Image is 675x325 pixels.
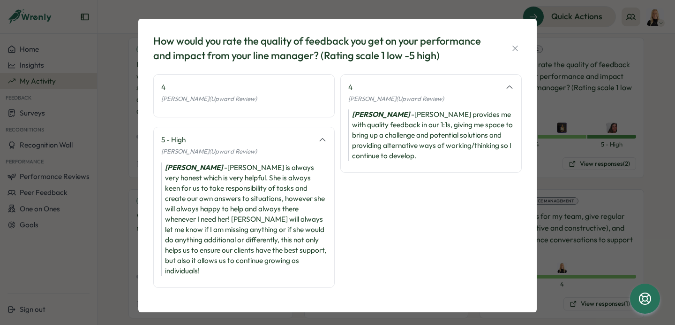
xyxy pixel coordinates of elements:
[352,110,410,119] i: [PERSON_NAME]
[161,162,327,276] div: - [PERSON_NAME] is always very honest which is very helpful. She is always keen for us to take re...
[348,95,444,102] span: [PERSON_NAME] (Upward Review)
[161,95,257,102] span: [PERSON_NAME] (Upward Review)
[161,82,327,93] div: 4
[161,147,257,155] span: [PERSON_NAME] (Upward Review)
[348,82,500,93] div: 4
[165,163,223,172] i: [PERSON_NAME]
[348,109,514,161] div: - [PERSON_NAME] provides me with quality feedback in our 1:1s, giving me space to bring up a chal...
[153,34,486,63] div: How would you rate the quality of feedback you get on your performance and impact from your line ...
[161,135,313,145] div: 5 - High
